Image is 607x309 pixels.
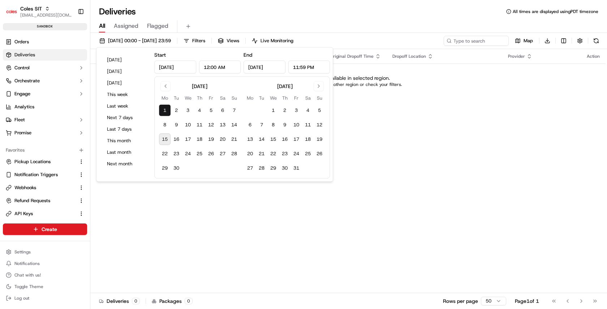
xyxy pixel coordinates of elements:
button: Start new chat [123,71,132,79]
span: All [99,22,105,30]
span: Views [227,38,239,44]
button: Refund Requests [3,195,87,206]
span: Webhooks [14,184,36,191]
a: 💻API Documentation [58,101,119,114]
button: 6 [244,119,256,131]
a: Notification Triggers [6,171,76,178]
span: Map [524,38,533,44]
button: 10 [290,119,302,131]
button: 23 [279,148,290,160]
span: Original Dropoff Time [330,53,374,59]
button: Create [3,223,87,235]
button: 30 [279,162,290,174]
button: 18 [194,134,205,145]
button: Refresh [591,36,601,46]
button: Engage [3,88,87,100]
button: 17 [290,134,302,145]
a: Webhooks [6,184,76,191]
button: Filters [180,36,208,46]
th: Friday [290,94,302,102]
p: No data available in selected region. [306,74,390,82]
button: [DATE] [104,78,147,88]
div: We're available if you need us! [25,76,91,82]
button: 16 [171,134,182,145]
span: Flagged [147,22,168,30]
button: Coles SITColes SIT[EMAIL_ADDRESS][DOMAIN_NAME] [3,3,75,20]
a: Powered byPylon [51,122,87,127]
button: 29 [159,162,171,174]
span: Knowledge Base [14,104,55,112]
button: 11 [302,119,314,131]
button: 23 [171,148,182,160]
th: Sunday [228,94,240,102]
button: 21 [228,134,240,145]
button: 7 [256,119,267,131]
button: 28 [256,162,267,174]
button: 28 [228,148,240,160]
button: 20 [217,134,228,145]
span: Notifications [14,261,40,266]
button: Next month [104,159,147,169]
span: Promise [14,130,31,136]
input: Type to search [444,36,509,46]
input: Date [244,61,285,74]
button: 13 [244,134,256,145]
th: Sunday [314,94,325,102]
img: Nash [7,7,22,21]
button: 24 [290,148,302,160]
span: Assigned [114,22,138,30]
button: 4 [302,105,314,116]
button: Last 7 days [104,124,147,134]
span: Log out [14,295,29,301]
label: Start [154,52,166,58]
button: 26 [205,148,217,160]
span: All times are displayed using PDT timezone [513,9,598,14]
div: Start new chat [25,69,119,76]
button: 6 [217,105,228,116]
button: 7 [228,105,240,116]
a: 📗Knowledge Base [4,101,58,114]
button: API Keys [3,208,87,219]
button: Notifications [3,258,87,269]
button: Notification Triggers [3,169,87,180]
div: Deliveries [99,297,140,305]
button: 2 [279,105,290,116]
button: 27 [244,162,256,174]
button: Last month [104,147,147,157]
a: API Keys [6,210,76,217]
button: [DATE] 00:00 - [DATE] 23:59 [96,36,174,46]
button: [DATE] [104,55,147,65]
button: Go to next month [314,81,324,91]
img: Coles SIT [6,6,17,17]
div: 📗 [7,105,13,111]
button: [DATE] [104,66,147,77]
button: 25 [302,148,314,160]
th: Thursday [279,94,290,102]
button: 30 [171,162,182,174]
button: 1 [159,105,171,116]
button: 16 [279,134,290,145]
input: Got a question? Start typing here... [19,46,130,54]
span: Engage [14,91,30,97]
button: Coles SIT [20,5,42,12]
button: Fleet [3,114,87,126]
button: 2 [171,105,182,116]
button: Orchestrate [3,75,87,87]
button: 14 [256,134,267,145]
th: Monday [244,94,256,102]
div: Packages [152,297,193,305]
span: Pylon [72,122,87,127]
button: 9 [279,119,290,131]
img: 1736555255976-a54dd68f-1ca7-489b-9aae-adbdc363a1c4 [7,69,20,82]
th: Saturday [217,94,228,102]
th: Monday [159,94,171,102]
button: 29 [267,162,279,174]
th: Wednesday [182,94,194,102]
button: This month [104,136,147,146]
span: Toggle Theme [14,284,43,290]
button: 13 [217,119,228,131]
span: Provider [508,53,525,59]
span: Create [42,226,57,233]
th: Tuesday [171,94,182,102]
span: Filters [192,38,205,44]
